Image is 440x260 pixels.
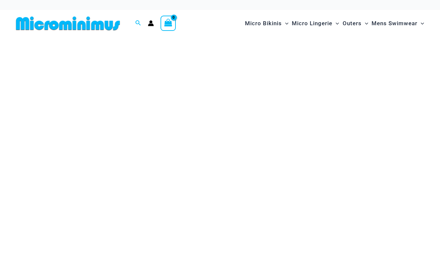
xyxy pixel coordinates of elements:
[341,13,370,34] a: OutersMenu ToggleMenu Toggle
[332,15,339,32] span: Menu Toggle
[362,15,368,32] span: Menu Toggle
[282,15,288,32] span: Menu Toggle
[343,15,362,32] span: Outers
[242,12,427,35] nav: Site Navigation
[292,15,332,32] span: Micro Lingerie
[290,13,341,34] a: Micro LingerieMenu ToggleMenu Toggle
[243,13,290,34] a: Micro BikinisMenu ToggleMenu Toggle
[372,15,417,32] span: Mens Swimwear
[245,15,282,32] span: Micro Bikinis
[135,19,141,28] a: Search icon link
[161,16,176,31] a: View Shopping Cart, empty
[148,20,154,26] a: Account icon link
[417,15,424,32] span: Menu Toggle
[13,16,123,31] img: MM SHOP LOGO FLAT
[370,13,426,34] a: Mens SwimwearMenu ToggleMenu Toggle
